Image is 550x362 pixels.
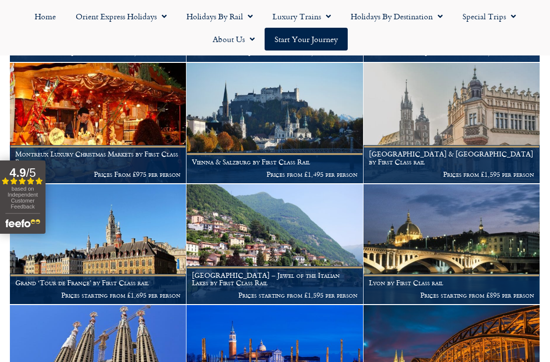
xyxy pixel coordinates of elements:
[10,184,186,305] a: Grand ‘Tour de France’ by First Class rail Prices starting from £1,695 per person
[265,28,348,51] a: Start your Journey
[15,49,181,57] p: Prices starting from £1,595 per person
[364,184,540,305] a: Lyon by First Class rail Prices starting from £895 per person
[369,49,534,57] p: Prices starting from £1,995 per person
[192,170,357,178] p: Prices from £1,495 per person
[15,291,181,299] p: Prices starting from £1,695 per person
[369,291,534,299] p: Prices starting from £895 per person
[15,170,181,178] p: Prices From £975 per person
[192,158,357,166] h1: Vienna & Salzburg by First Class Rail
[203,28,265,51] a: About Us
[25,5,66,28] a: Home
[15,150,181,166] h1: Montreux Luxury Christmas Markets by First Class Rail
[177,5,263,28] a: Holidays by Rail
[263,5,341,28] a: Luxury Trains
[364,63,540,184] a: [GEOGRAPHIC_DATA] & [GEOGRAPHIC_DATA] by First Class rail Prices from £1,595 per person
[186,63,363,184] a: Vienna & Salzburg by First Class Rail Prices from £1,495 per person
[192,291,357,299] p: Prices starting from £1,595 per person
[10,63,186,184] a: Montreux Luxury Christmas Markets by First Class Rail Prices From £975 per person
[192,271,357,287] h1: [GEOGRAPHIC_DATA] – Jewel of the Italian Lakes by First Class Rail
[5,5,545,51] nav: Menu
[66,5,177,28] a: Orient Express Holidays
[15,279,181,287] h1: Grand ‘Tour de France’ by First Class rail
[369,170,534,178] p: Prices from £1,595 per person
[341,5,453,28] a: Holidays by Destination
[186,184,363,305] a: [GEOGRAPHIC_DATA] – Jewel of the Italian Lakes by First Class Rail Prices starting from £1,595 pe...
[369,279,534,287] h1: Lyon by First Class rail
[453,5,526,28] a: Special Trips
[192,49,357,57] p: Prices starting from £1,995 per person
[369,150,534,166] h1: [GEOGRAPHIC_DATA] & [GEOGRAPHIC_DATA] by First Class rail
